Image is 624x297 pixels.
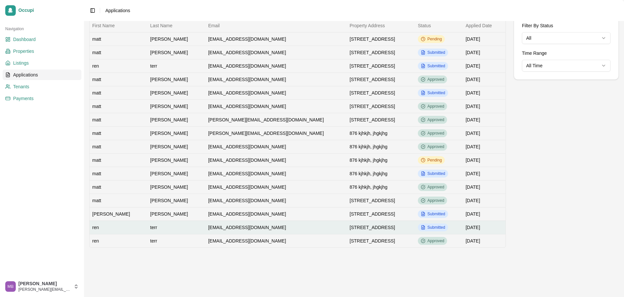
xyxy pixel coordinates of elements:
button: Matthew Barnicle[PERSON_NAME][PERSON_NAME][EMAIL_ADDRESS][DOMAIN_NAME] [3,279,81,294]
td: [PERSON_NAME] [148,86,206,99]
span: Approved [427,184,444,190]
span: Submitted [427,225,445,230]
td: ren [90,234,148,247]
a: Occupi [3,3,81,18]
span: Applications [13,72,38,78]
label: Time Range [522,51,547,56]
td: [EMAIL_ADDRESS][DOMAIN_NAME] [205,167,347,180]
td: [DATE] [463,113,506,126]
span: Approved [427,131,444,136]
span: Submitted [427,50,445,55]
td: terr [148,59,206,73]
td: [EMAIL_ADDRESS][DOMAIN_NAME] [205,46,347,59]
td: matt [90,153,148,167]
th: Applied Date [463,19,506,32]
span: Payments [13,95,33,102]
td: matt [90,32,148,46]
span: Properties [13,48,34,54]
label: Filter By Status [522,23,553,28]
td: [STREET_ADDRESS] [347,234,415,247]
span: Applications [105,8,130,13]
td: [DATE] [463,126,506,140]
td: [PERSON_NAME] [148,99,206,113]
span: Tenants [13,83,29,90]
td: [DATE] [463,180,506,194]
td: 876 kjhkjh, jhgkjhg [347,167,415,180]
span: Approved [427,117,444,122]
td: [DATE] [463,153,506,167]
td: [PERSON_NAME][EMAIL_ADDRESS][DOMAIN_NAME] [205,126,347,140]
td: [EMAIL_ADDRESS][DOMAIN_NAME] [205,86,347,99]
td: matt [90,140,148,153]
td: [DATE] [463,140,506,153]
span: Listings [13,60,29,66]
a: Dashboard [3,34,81,45]
td: [STREET_ADDRESS] [347,194,415,207]
td: [EMAIL_ADDRESS][DOMAIN_NAME] [205,32,347,46]
td: [EMAIL_ADDRESS][DOMAIN_NAME] [205,153,347,167]
td: [DATE] [463,86,506,99]
td: [PERSON_NAME] [148,46,206,59]
td: [STREET_ADDRESS] [347,113,415,126]
td: 876 kjhkjh, jhgkjhg [347,180,415,194]
nav: breadcrumb [105,7,130,14]
td: [STREET_ADDRESS] [347,221,415,234]
td: ren [90,59,148,73]
td: [DATE] [463,73,506,86]
span: Submitted [427,211,445,217]
span: Submitted [427,63,445,69]
td: [PERSON_NAME] [148,32,206,46]
div: Navigation [3,24,81,34]
td: [PERSON_NAME] [90,207,148,221]
td: [PERSON_NAME] [148,153,206,167]
th: Status [415,19,463,32]
td: [EMAIL_ADDRESS][DOMAIN_NAME] [205,99,347,113]
span: Approved [427,77,444,82]
td: matt [90,86,148,99]
td: [PERSON_NAME] [148,194,206,207]
td: matt [90,180,148,194]
td: matt [90,46,148,59]
td: matt [90,167,148,180]
td: [STREET_ADDRESS] [347,46,415,59]
span: Occupi [18,8,79,13]
td: matt [90,113,148,126]
td: [DATE] [463,194,506,207]
a: Tenants [3,81,81,92]
a: Listings [3,58,81,68]
td: [STREET_ADDRESS] [347,86,415,99]
td: matt [90,99,148,113]
td: 876 kjhkjh, jhgkjhg [347,126,415,140]
td: [STREET_ADDRESS] [347,59,415,73]
th: Property Address [347,19,415,32]
span: Approved [427,104,444,109]
a: Payments [3,93,81,104]
img: Matthew Barnicle [5,281,16,292]
td: [DATE] [463,167,506,180]
td: [STREET_ADDRESS] [347,99,415,113]
td: [DATE] [463,59,506,73]
td: [DATE] [463,99,506,113]
td: [PERSON_NAME] [148,113,206,126]
td: matt [90,73,148,86]
td: [PERSON_NAME] [148,207,206,221]
td: matt [90,126,148,140]
span: [PERSON_NAME] [18,281,71,287]
td: [EMAIL_ADDRESS][DOMAIN_NAME] [205,59,347,73]
span: Submitted [427,90,445,95]
td: [DATE] [463,207,506,221]
td: 876 kjhkjh, jhgkjhg [347,153,415,167]
td: terr [148,234,206,247]
span: [PERSON_NAME][EMAIL_ADDRESS][DOMAIN_NAME] [18,287,71,292]
a: Properties [3,46,81,56]
span: Approved [427,198,444,203]
a: Applications [3,70,81,80]
td: matt [90,194,148,207]
td: 876 kjhkjh, jhgkjhg [347,140,415,153]
th: First Name [90,19,148,32]
td: [EMAIL_ADDRESS][DOMAIN_NAME] [205,234,347,247]
span: Dashboard [13,36,36,43]
td: [EMAIL_ADDRESS][DOMAIN_NAME] [205,180,347,194]
span: Approved [427,238,444,244]
td: [DATE] [463,221,506,234]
